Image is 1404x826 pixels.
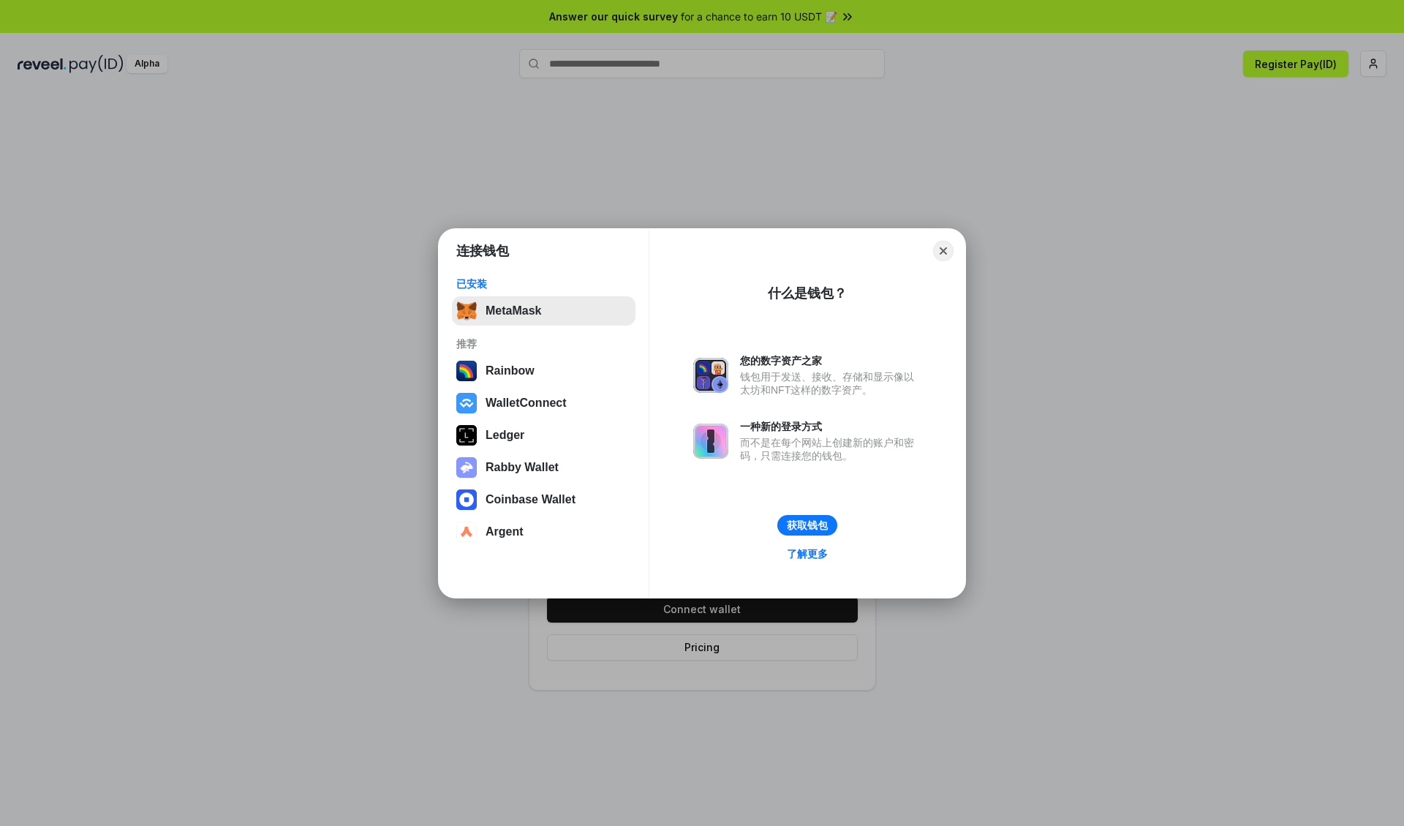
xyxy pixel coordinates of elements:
[787,519,828,532] div: 获取钱包
[452,388,635,418] button: WalletConnect
[452,356,635,386] button: Rainbow
[777,515,837,536] button: 获取钱包
[452,296,635,326] button: MetaMask
[486,304,541,318] div: MetaMask
[740,420,921,433] div: 一种新的登录方式
[452,517,635,547] button: Argent
[933,241,954,261] button: Close
[486,397,567,410] div: WalletConnect
[486,493,575,506] div: Coinbase Wallet
[740,354,921,367] div: 您的数字资产之家
[456,301,477,321] img: svg+xml,%3Csvg%20fill%3D%22none%22%20height%3D%2233%22%20viewBox%3D%220%200%2035%2033%22%20width%...
[456,361,477,381] img: svg+xml,%3Csvg%20width%3D%22120%22%20height%3D%22120%22%20viewBox%3D%220%200%20120%20120%22%20fil...
[693,358,728,393] img: svg+xml,%3Csvg%20xmlns%3D%22http%3A%2F%2Fwww.w3.org%2F2000%2Fsvg%22%20fill%3D%22none%22%20viewBox...
[768,285,847,302] div: 什么是钱包？
[486,525,524,538] div: Argent
[486,429,524,442] div: Ledger
[456,393,477,413] img: svg+xml,%3Csvg%20width%3D%2228%22%20height%3D%2228%22%20viewBox%3D%220%200%2028%2028%22%20fill%3D...
[740,370,921,397] div: 钱包用于发送、接收、存储和显示像以太坊和NFT这样的数字资产。
[452,485,635,514] button: Coinbase Wallet
[486,364,535,378] div: Rainbow
[456,522,477,542] img: svg+xml,%3Csvg%20width%3D%2228%22%20height%3D%2228%22%20viewBox%3D%220%200%2028%2028%22%20fill%3D...
[456,277,631,290] div: 已安装
[778,544,837,563] a: 了解更多
[486,461,559,474] div: Rabby Wallet
[456,425,477,446] img: svg+xml,%3Csvg%20xmlns%3D%22http%3A%2F%2Fwww.w3.org%2F2000%2Fsvg%22%20width%3D%2228%22%20height%3...
[693,424,728,459] img: svg+xml,%3Csvg%20xmlns%3D%22http%3A%2F%2Fwww.w3.org%2F2000%2Fsvg%22%20fill%3D%22none%22%20viewBox...
[456,337,631,350] div: 推荐
[456,242,509,260] h1: 连接钱包
[452,453,635,482] button: Rabby Wallet
[456,457,477,478] img: svg+xml,%3Csvg%20xmlns%3D%22http%3A%2F%2Fwww.w3.org%2F2000%2Fsvg%22%20fill%3D%22none%22%20viewBox...
[456,489,477,510] img: svg+xml,%3Csvg%20width%3D%2228%22%20height%3D%2228%22%20viewBox%3D%220%200%2028%2028%22%20fill%3D...
[740,436,921,462] div: 而不是在每个网站上创建新的账户和密码，只需连接您的钱包。
[452,421,635,450] button: Ledger
[787,547,828,560] div: 了解更多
